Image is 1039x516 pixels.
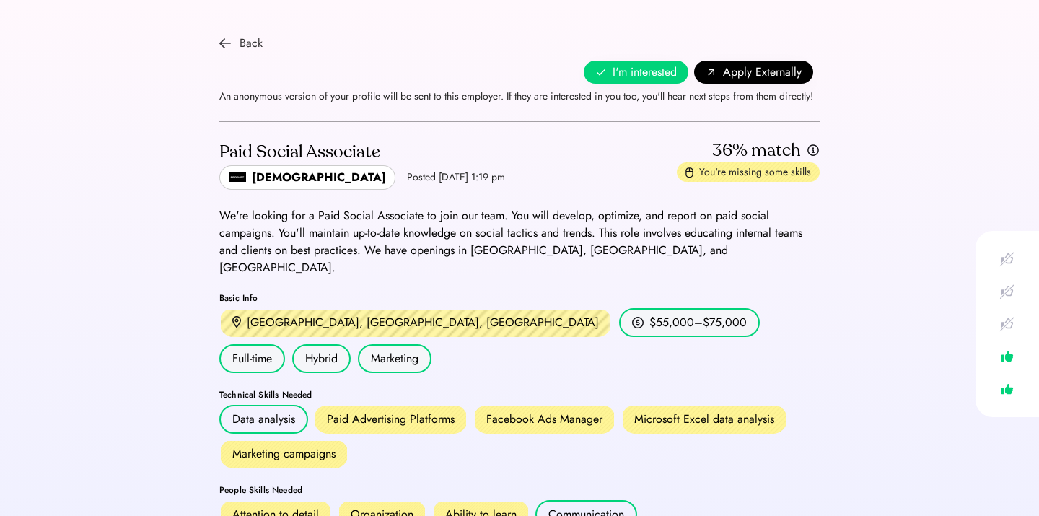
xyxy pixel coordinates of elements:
div: You're missing some skills [699,165,811,180]
img: missing-skills.svg [685,167,693,178]
div: Paid Social Associate [219,141,505,164]
div: Back [240,35,263,52]
img: like-crossed-out.svg [997,248,1017,269]
img: location.svg [232,316,241,328]
div: Posted [DATE] 1:19 pm [407,170,505,185]
img: like-crossed-out.svg [997,281,1017,302]
img: money.svg [632,316,644,329]
span: I'm interested [613,64,677,81]
div: People Skills Needed [219,486,820,494]
img: like-crossed-out.svg [997,313,1017,334]
img: arrow-back.svg [219,38,231,49]
div: Hybrid [292,344,351,373]
div: $55,000–$75,000 [649,314,747,331]
img: Prophet_Featuredimage_0121.png [229,169,246,186]
div: [DEMOGRAPHIC_DATA] [252,169,386,186]
div: Paid Advertising Platforms [327,411,455,428]
img: info.svg [807,144,820,157]
div: Data analysis [232,411,295,428]
div: Marketing [358,344,431,373]
img: like.svg [997,346,1017,367]
div: Full-time [219,344,285,373]
div: Facebook Ads Manager [486,411,602,428]
div: Microsoft Excel data analysis [634,411,774,428]
div: 36% match [712,139,801,162]
div: Technical Skills Needed [219,390,820,399]
div: [GEOGRAPHIC_DATA], [GEOGRAPHIC_DATA], [GEOGRAPHIC_DATA] [247,314,599,331]
div: Basic Info [219,294,820,302]
img: like.svg [997,379,1017,400]
div: Marketing campaigns [232,445,336,463]
span: Apply Externally [723,64,802,81]
div: We're looking for a Paid Social Associate to join our team. You will develop, optimize, and repor... [219,207,820,276]
div: An anonymous version of your profile will be sent to this employer. If they are interested in you... [219,84,813,104]
button: I'm interested [584,61,688,84]
button: Apply Externally [694,61,813,84]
